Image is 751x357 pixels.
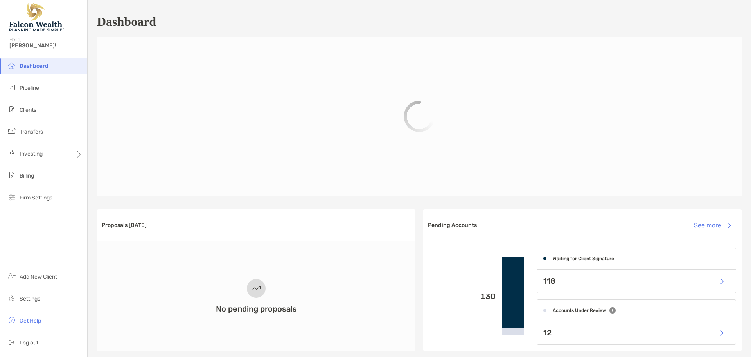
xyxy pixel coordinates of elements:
[102,222,147,228] h3: Proposals [DATE]
[543,328,552,338] p: 12
[20,150,43,157] span: Investing
[7,272,16,281] img: add_new_client icon
[20,295,40,302] span: Settings
[429,292,496,301] p: 130
[7,149,16,158] img: investing icon
[428,222,477,228] h3: Pending Accounts
[7,83,16,92] img: pipeline icon
[20,194,52,201] span: Firm Settings
[7,105,16,114] img: clients icon
[20,339,38,346] span: Log out
[7,192,16,202] img: firm-settings icon
[20,317,41,324] span: Get Help
[7,127,16,136] img: transfers icon
[7,61,16,70] img: dashboard icon
[216,304,297,314] h3: No pending proposals
[7,337,16,347] img: logout icon
[20,63,49,69] span: Dashboard
[20,172,34,179] span: Billing
[20,107,36,113] span: Clients
[7,170,16,180] img: billing icon
[543,276,555,286] p: 118
[7,315,16,325] img: get-help icon
[9,42,83,49] span: [PERSON_NAME]!
[20,274,57,280] span: Add New Client
[9,3,64,31] img: Falcon Wealth Planning Logo
[7,294,16,303] img: settings icon
[553,308,606,313] h4: Accounts Under Review
[97,14,156,29] h1: Dashboard
[20,129,43,135] span: Transfers
[20,85,39,91] span: Pipeline
[688,217,737,234] button: See more
[553,256,614,261] h4: Waiting for Client Signature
